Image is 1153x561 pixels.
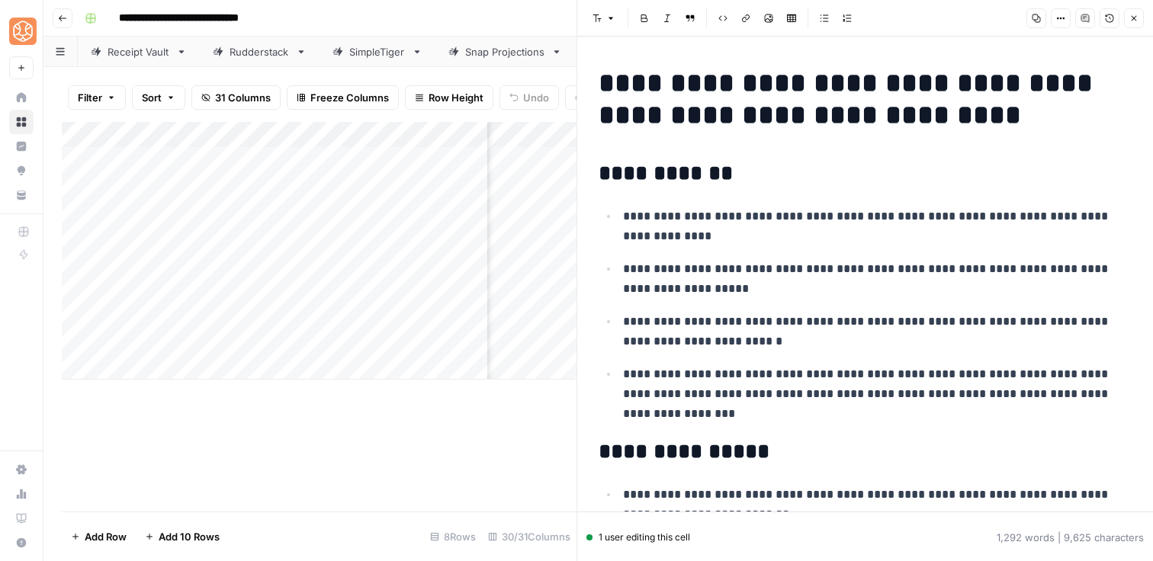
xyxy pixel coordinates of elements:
[62,524,136,549] button: Add Row
[85,529,127,544] span: Add Row
[9,482,34,506] a: Usage
[482,524,576,549] div: 30/31 Columns
[523,90,549,105] span: Undo
[499,85,559,110] button: Undo
[320,37,435,67] a: SimpleTiger
[78,37,200,67] a: Receipt Vault
[9,531,34,555] button: Help + Support
[9,110,34,134] a: Browse
[435,37,575,67] a: Snap Projections
[9,18,37,45] img: SimpleTiger Logo
[9,457,34,482] a: Settings
[9,506,34,531] a: Learning Hub
[9,85,34,110] a: Home
[349,44,406,59] div: SimpleTiger
[215,90,271,105] span: 31 Columns
[9,134,34,159] a: Insights
[405,85,493,110] button: Row Height
[142,90,162,105] span: Sort
[287,85,399,110] button: Freeze Columns
[586,531,690,544] div: 1 user editing this cell
[310,90,389,105] span: Freeze Columns
[132,85,185,110] button: Sort
[108,44,170,59] div: Receipt Vault
[78,90,102,105] span: Filter
[424,524,482,549] div: 8 Rows
[997,530,1144,545] div: 1,292 words | 9,625 characters
[429,90,483,105] span: Row Height
[191,85,281,110] button: 31 Columns
[9,12,34,50] button: Workspace: SimpleTiger
[68,85,126,110] button: Filter
[230,44,290,59] div: Rudderstack
[200,37,320,67] a: Rudderstack
[159,529,220,544] span: Add 10 Rows
[465,44,545,59] div: Snap Projections
[9,159,34,183] a: Opportunities
[9,183,34,207] a: Your Data
[136,524,229,549] button: Add 10 Rows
